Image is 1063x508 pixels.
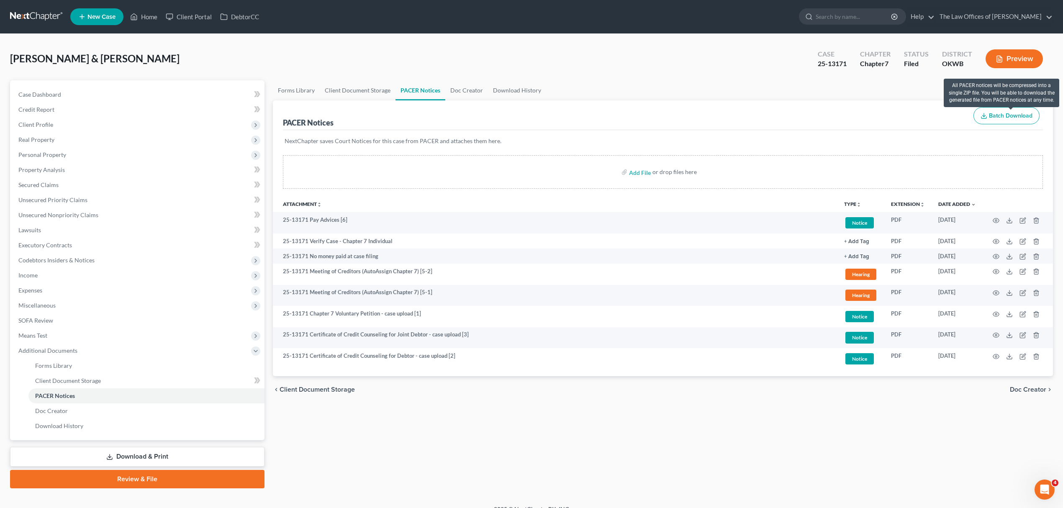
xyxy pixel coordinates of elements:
a: Hearing [844,288,878,302]
td: [DATE] [932,212,983,233]
span: Hearing [845,290,876,301]
td: PDF [884,233,932,249]
td: [DATE] [932,327,983,349]
span: Executory Contracts [18,241,72,249]
td: PDF [884,264,932,285]
span: Personal Property [18,151,66,158]
span: Unsecured Nonpriority Claims [18,211,98,218]
a: Forms Library [28,358,264,373]
div: Filed [904,59,929,69]
span: Codebtors Insiders & Notices [18,257,95,264]
a: Doc Creator [445,80,488,100]
span: Notice [845,311,874,322]
td: PDF [884,212,932,233]
a: Notice [844,216,878,230]
span: Download History [35,422,83,429]
span: Secured Claims [18,181,59,188]
a: Secured Claims [12,177,264,192]
a: + Add Tag [844,252,878,260]
span: Doc Creator [35,407,68,414]
span: Additional Documents [18,347,77,354]
div: Status [904,49,929,59]
span: Lawsuits [18,226,41,233]
span: PACER Notices [35,392,75,399]
i: unfold_more [856,202,861,207]
span: Doc Creator [1010,386,1046,393]
span: Case Dashboard [18,91,61,98]
span: Notice [845,332,874,343]
span: Notice [845,353,874,364]
div: OKWB [942,59,972,69]
span: Client Profile [18,121,53,128]
span: Property Analysis [18,166,65,173]
button: Preview [986,49,1043,68]
a: Case Dashboard [12,87,264,102]
td: [DATE] [932,348,983,369]
a: Client Document Storage [28,373,264,388]
div: District [942,49,972,59]
a: Lawsuits [12,223,264,238]
a: Notice [844,352,878,366]
a: Executory Contracts [12,238,264,253]
td: 25-13171 Meeting of Creditors (AutoAssign Chapter 7) [5-1] [273,285,837,306]
span: [PERSON_NAME] & [PERSON_NAME] [10,52,180,64]
button: Doc Creator chevron_right [1010,386,1053,393]
i: expand_more [971,202,976,207]
a: Review & File [10,470,264,488]
i: chevron_right [1046,386,1053,393]
div: or drop files here [652,168,697,176]
button: TYPEunfold_more [844,202,861,207]
button: chevron_left Client Document Storage [273,386,355,393]
span: Client Document Storage [35,377,101,384]
td: 25-13171 Certificate of Credit Counseling for Debtor - case upload [2] [273,348,837,369]
span: Batch Download [989,112,1032,119]
td: PDF [884,306,932,327]
td: 25-13171 Meeting of Creditors (AutoAssign Chapter 7) [5-2] [273,264,837,285]
td: PDF [884,348,932,369]
td: PDF [884,327,932,349]
td: 25-13171 Certificate of Credit Counseling for Joint Debtor - case upload [3] [273,327,837,349]
a: Client Document Storage [320,80,395,100]
td: 25-13171 Chapter 7 Voluntary Petition - case upload [1] [273,306,837,327]
p: NextChapter saves Court Notices for this case from PACER and attaches them here. [285,137,1041,145]
td: PDF [884,285,932,306]
span: Credit Report [18,106,54,113]
input: Search by name... [816,9,892,24]
button: + Add Tag [844,239,869,244]
td: 25-13171 No money paid at case filing [273,249,837,264]
span: Unsecured Priority Claims [18,196,87,203]
div: 25-13171 [818,59,847,69]
td: [DATE] [932,264,983,285]
a: Download History [488,80,546,100]
a: Property Analysis [12,162,264,177]
td: [DATE] [932,285,983,306]
iframe: Intercom live chat [1035,480,1055,500]
a: Download History [28,418,264,434]
a: Unsecured Priority Claims [12,192,264,208]
button: Batch Download [973,107,1040,125]
span: SOFA Review [18,317,53,324]
i: unfold_more [317,202,322,207]
span: Hearing [845,269,876,280]
a: Extensionunfold_more [891,201,925,207]
td: PDF [884,249,932,264]
a: Client Portal [162,9,216,24]
a: Doc Creator [28,403,264,418]
i: chevron_left [273,386,280,393]
a: Download & Print [10,447,264,467]
a: PACER Notices [395,80,445,100]
button: + Add Tag [844,254,869,259]
a: Attachmentunfold_more [283,201,322,207]
a: Home [126,9,162,24]
a: PACER Notices [28,388,264,403]
a: Notice [844,331,878,344]
span: New Case [87,14,116,20]
span: Expenses [18,287,42,294]
a: DebtorCC [216,9,263,24]
a: The Law Offices of [PERSON_NAME] [935,9,1053,24]
td: [DATE] [932,233,983,249]
div: All PACER notices will be compressed into a single ZIP file. You will be able to download the gen... [944,79,1059,107]
span: Forms Library [35,362,72,369]
div: Case [818,49,847,59]
a: Unsecured Nonpriority Claims [12,208,264,223]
